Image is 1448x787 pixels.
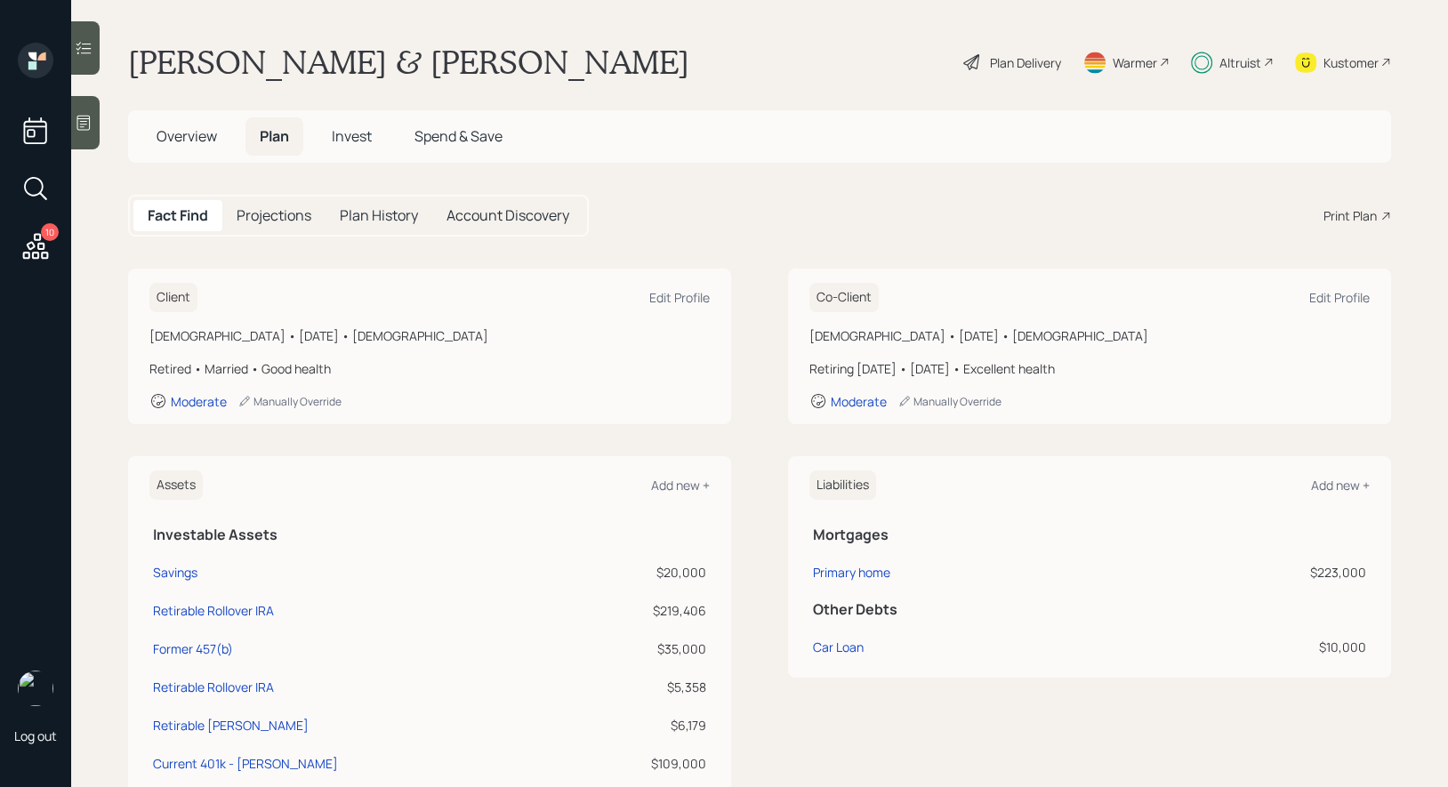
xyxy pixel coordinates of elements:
div: Retirable Rollover IRA [153,601,274,620]
div: Retired • Married • Good health [149,359,710,378]
div: $5,358 [574,678,707,696]
div: $6,179 [574,716,707,735]
div: Add new + [651,477,710,494]
div: [DEMOGRAPHIC_DATA] • [DATE] • [DEMOGRAPHIC_DATA] [809,326,1370,345]
div: Savings [153,563,197,582]
div: $219,406 [574,601,707,620]
div: $223,000 [1134,563,1366,582]
div: Retirable [PERSON_NAME] [153,716,309,735]
div: Retiring [DATE] • [DATE] • Excellent health [809,359,1370,378]
span: Spend & Save [414,126,503,146]
div: Car Loan [813,638,864,656]
div: Manually Override [897,394,1002,409]
div: Kustomer [1323,53,1379,72]
img: treva-nostdahl-headshot.png [18,671,53,706]
div: Moderate [171,393,227,410]
h6: Co-Client [809,283,879,312]
h6: Assets [149,470,203,500]
h5: Investable Assets [153,526,706,543]
h5: Fact Find [148,207,208,224]
h5: Mortgages [813,526,1366,543]
div: Manually Override [237,394,342,409]
h6: Liabilities [809,470,876,500]
div: Add new + [1311,477,1370,494]
div: $20,000 [574,563,707,582]
div: Log out [14,727,57,744]
div: Warmer [1113,53,1157,72]
span: Overview [157,126,217,146]
div: Current 401k - [PERSON_NAME] [153,754,338,773]
h6: Client [149,283,197,312]
span: Invest [332,126,372,146]
div: Print Plan [1323,206,1377,225]
div: Retirable Rollover IRA [153,678,274,696]
div: Edit Profile [1309,289,1370,306]
div: Former 457(b) [153,639,233,658]
h5: Plan History [340,207,418,224]
span: Plan [260,126,289,146]
div: $35,000 [574,639,707,658]
div: Moderate [831,393,887,410]
div: Primary home [813,563,890,582]
div: 10 [41,223,59,241]
div: $109,000 [574,754,707,773]
h5: Projections [237,207,311,224]
div: $10,000 [1134,638,1366,656]
h1: [PERSON_NAME] & [PERSON_NAME] [128,43,689,82]
div: Plan Delivery [990,53,1061,72]
div: [DEMOGRAPHIC_DATA] • [DATE] • [DEMOGRAPHIC_DATA] [149,326,710,345]
div: Altruist [1219,53,1261,72]
h5: Account Discovery [446,207,569,224]
h5: Other Debts [813,601,1366,618]
div: Edit Profile [649,289,710,306]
